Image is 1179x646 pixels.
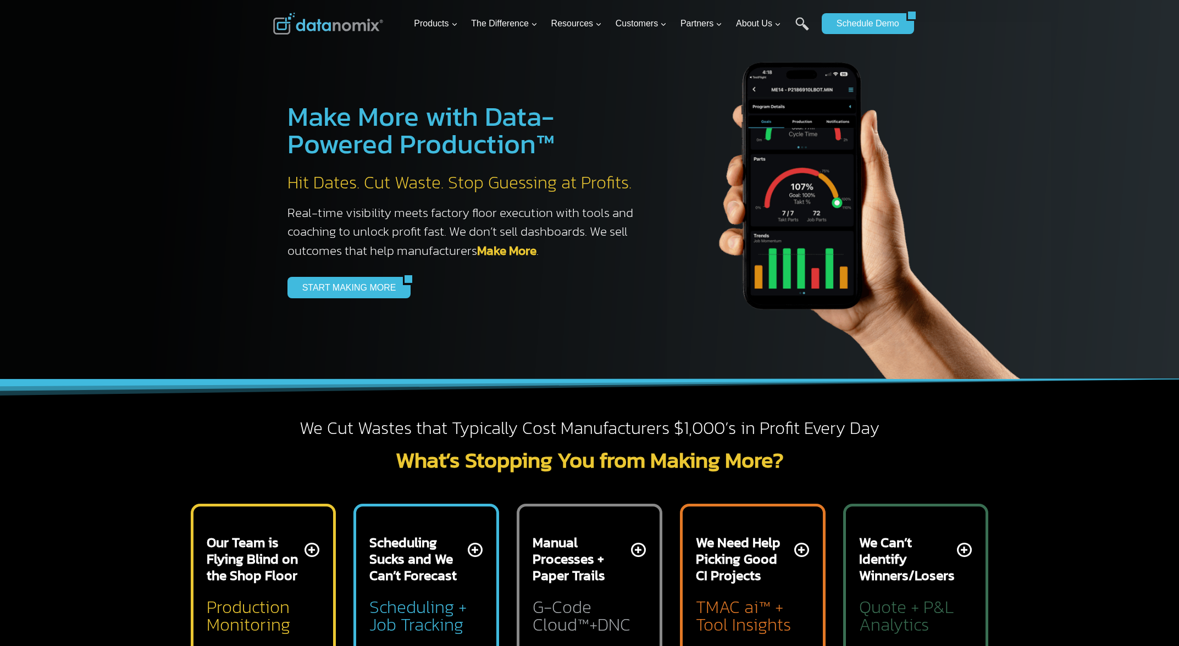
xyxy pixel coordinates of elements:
span: Partners [680,16,722,31]
h2: G-Code Cloud™+DNC [533,594,646,633]
a: Make More [477,241,536,260]
img: The Datanoix Mobile App available on Android and iOS Devices [667,22,1051,379]
h2: Manual Processes + Paper Trails [533,534,629,583]
a: Schedule Demo [822,13,906,34]
h3: Real-time visibility meets factory floor execution with tools and coaching to unlock profit fast.... [287,203,645,260]
h2: Quote + P&L Analytics [859,594,973,633]
h2: We Cut Wastes that Typically Cost Manufacturers $1,000’s in Profit Every Day [273,417,906,440]
a: Search [795,17,809,42]
span: The Difference [471,16,538,31]
h2: Scheduling Sucks and We Can’t Forecast [369,534,466,583]
h2: Production Monitoring [207,594,320,633]
h2: Hit Dates. Cut Waste. Stop Guessing at Profits. [287,171,645,194]
span: Customers [616,16,667,31]
h2: TMAC ai™ + Tool Insights [696,594,810,633]
h1: Make More with Data-Powered Production™ [287,103,645,158]
img: Datanomix [273,13,383,35]
span: About Us [736,16,781,31]
h2: What’s Stopping You from Making More? [273,449,906,471]
span: Products [414,16,457,31]
h2: We Can’t Identify Winners/Losers [859,534,955,583]
h2: We Need Help Picking Good CI Projects [696,534,792,583]
span: Resources [551,16,602,31]
nav: Primary Navigation [409,6,816,42]
h2: Our Team is Flying Blind on the Shop Floor [207,534,303,583]
a: START MAKING MORE [287,277,403,298]
h2: Scheduling + Job Tracking [369,594,483,633]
